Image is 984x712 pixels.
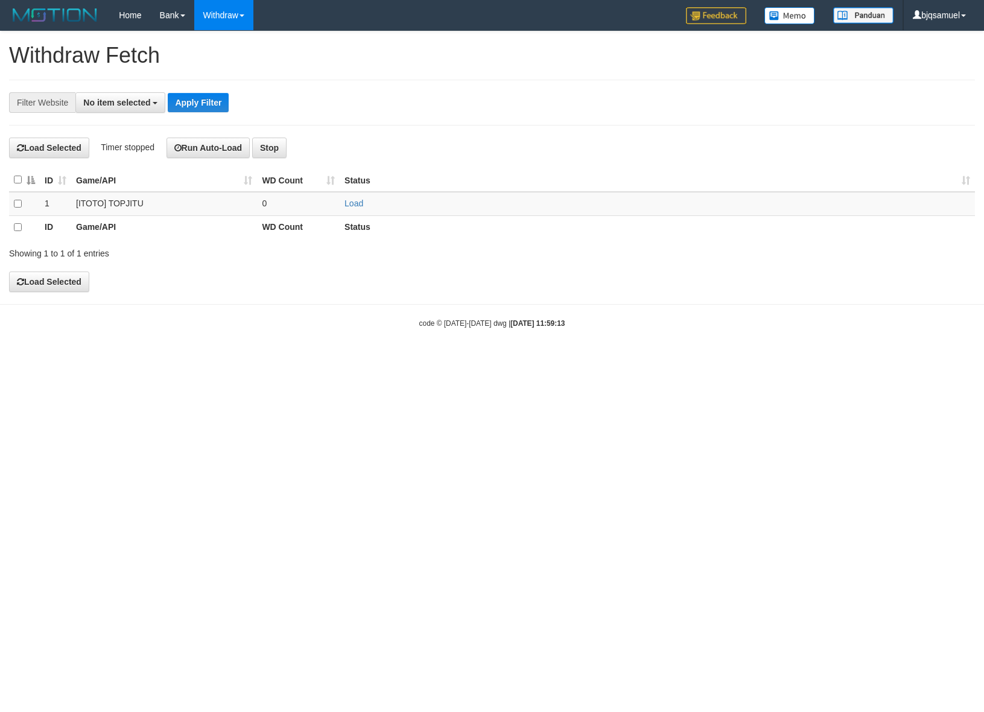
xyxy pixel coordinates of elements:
th: WD Count: activate to sort column ascending [257,168,340,192]
img: Feedback.jpg [686,7,746,24]
button: Stop [252,138,287,158]
th: Status [340,215,975,239]
h1: Withdraw Fetch [9,43,975,68]
button: Run Auto-Load [167,138,250,158]
span: No item selected [83,98,150,107]
small: code © [DATE]-[DATE] dwg | [419,319,565,328]
th: Status: activate to sort column ascending [340,168,975,192]
span: Timer stopped [101,142,154,152]
th: Game/API: activate to sort column ascending [71,168,257,192]
strong: [DATE] 11:59:13 [510,319,565,328]
td: 1 [40,192,71,216]
div: Filter Website [9,92,75,113]
button: Load Selected [9,138,89,158]
button: No item selected [75,92,165,113]
button: Apply Filter [168,93,229,112]
th: ID [40,215,71,239]
th: WD Count [257,215,340,239]
img: MOTION_logo.png [9,6,101,24]
img: Button%20Memo.svg [764,7,815,24]
td: [ITOTO] TOPJITU [71,192,257,216]
th: Game/API [71,215,257,239]
img: panduan.png [833,7,894,24]
button: Load Selected [9,272,89,292]
th: ID: activate to sort column ascending [40,168,71,192]
div: Showing 1 to 1 of 1 entries [9,243,401,259]
a: Load [344,199,363,208]
span: 0 [262,199,267,208]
